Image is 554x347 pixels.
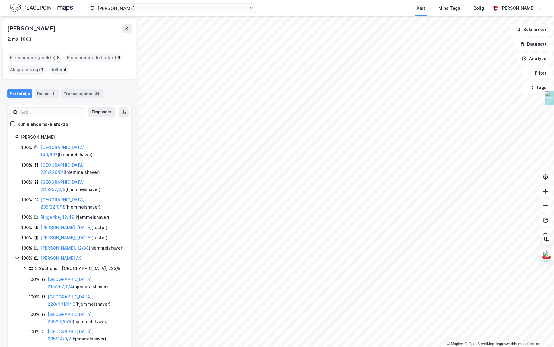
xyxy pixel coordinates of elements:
[29,311,40,318] div: 100%
[65,53,123,62] div: Eiendommer (Indirekte) :
[29,328,40,335] div: 100%
[465,342,494,346] a: OpenStreetMap
[48,328,124,342] div: ( hjemmelshaver )
[40,162,86,175] a: [GEOGRAPHIC_DATA], 231/220/0/1
[8,65,46,75] div: Aksjeeierskap :
[48,312,93,324] a: [GEOGRAPHIC_DATA], 235/22/0/10
[95,4,249,13] input: Søk på adresse, matrikkel, gårdeiere, leietakere eller personer
[117,54,120,61] span: 6
[523,67,552,79] button: Filter
[7,89,32,98] div: Portefølje
[48,294,93,307] a: [GEOGRAPHIC_DATA], 228/441/0/13
[500,5,535,12] div: [PERSON_NAME]
[21,161,32,169] div: 100%
[21,196,32,203] div: 100%
[417,5,425,12] div: Kart
[40,225,91,230] a: [PERSON_NAME], [DATE]
[50,91,56,97] div: 4
[40,196,124,211] div: ( hjemmelshaver )
[40,256,82,261] a: [PERSON_NAME] AS
[48,293,124,308] div: ( hjemmelshaver )
[517,53,552,65] button: Analyse
[18,108,84,117] input: Søk
[21,144,32,151] div: 100%
[48,276,124,290] div: ( hjemmelshaver )
[21,179,32,186] div: 100%
[40,161,124,176] div: ( hjemmelshaver )
[40,179,124,193] div: ( hjemmelshaver )
[515,38,552,50] button: Datasett
[524,81,552,94] button: Tags
[10,3,73,13] img: logo.f888ab2527a4732fd821a326f86c7f29.svg
[40,214,109,221] div: ( hjemmelshaver )
[21,134,124,141] div: [PERSON_NAME]
[64,66,67,73] span: 4
[48,329,93,341] a: [GEOGRAPHIC_DATA], 235/24/0/7
[48,277,93,289] a: [GEOGRAPHIC_DATA], 215/267/0/4
[40,244,124,252] div: ( hjemmelshaver )
[21,224,32,231] div: 100%
[48,311,124,325] div: ( hjemmelshaver )
[447,342,464,346] a: Mapbox
[48,65,69,75] div: Roller :
[21,214,32,221] div: 100%
[7,36,32,43] div: 2. mai 1963
[40,145,86,157] a: [GEOGRAPHIC_DATA], 149/692
[21,255,32,262] div: 100%
[41,66,43,73] span: 1
[40,215,74,220] a: Ringerike, 18/49
[524,318,554,347] div: Kontrollprogram for chat
[21,234,32,241] div: 100%
[29,276,40,283] div: 100%
[473,5,484,12] div: Bolig
[29,293,40,301] div: 100%
[511,24,552,36] button: Bokmerker
[40,197,86,209] a: [GEOGRAPHIC_DATA], 235/22/0/18
[40,234,107,241] div: ( fester )
[8,53,62,62] div: Eiendommer (direkte) :
[40,144,124,158] div: ( hjemmelshaver )
[88,107,115,117] button: Ekspander
[18,121,68,128] div: Kun eiendoms-eierskap
[496,342,526,346] a: Improve this map
[40,235,91,240] a: [PERSON_NAME], [DATE]
[7,24,57,33] div: [PERSON_NAME]
[35,265,120,272] div: 2 Sections - [GEOGRAPHIC_DATA], 233/5
[40,224,107,231] div: ( fester )
[61,89,103,98] div: Transaksjoner
[57,54,60,61] span: 8
[21,244,32,252] div: 100%
[35,89,59,98] div: Roller
[40,245,89,250] a: [PERSON_NAME], 12/38
[524,318,554,347] iframe: Chat Widget
[40,180,86,192] a: [GEOGRAPHIC_DATA], 231/257/0/3
[438,5,460,12] div: Mine Tags
[94,91,101,97] div: 26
